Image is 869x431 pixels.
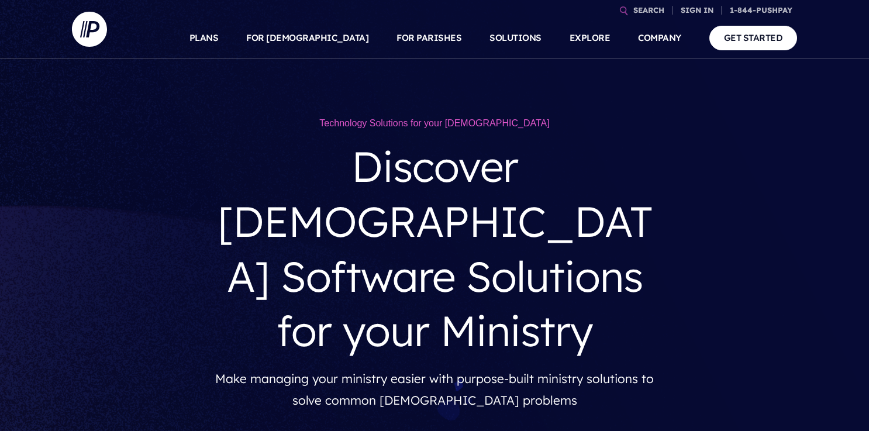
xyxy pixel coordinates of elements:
a: PLANS [189,18,219,58]
a: COMPANY [638,18,681,58]
a: GET STARTED [709,26,798,50]
a: EXPLORE [570,18,611,58]
h1: Technology Solutions for your [DEMOGRAPHIC_DATA] [215,117,654,130]
h3: Discover [DEMOGRAPHIC_DATA] Software Solutions for your Ministry [215,130,654,367]
a: FOR PARISHES [396,18,461,58]
p: Make managing your ministry easier with purpose-built ministry solutions to solve common [DEMOGRA... [215,368,654,412]
a: SOLUTIONS [489,18,542,58]
a: FOR [DEMOGRAPHIC_DATA] [246,18,368,58]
